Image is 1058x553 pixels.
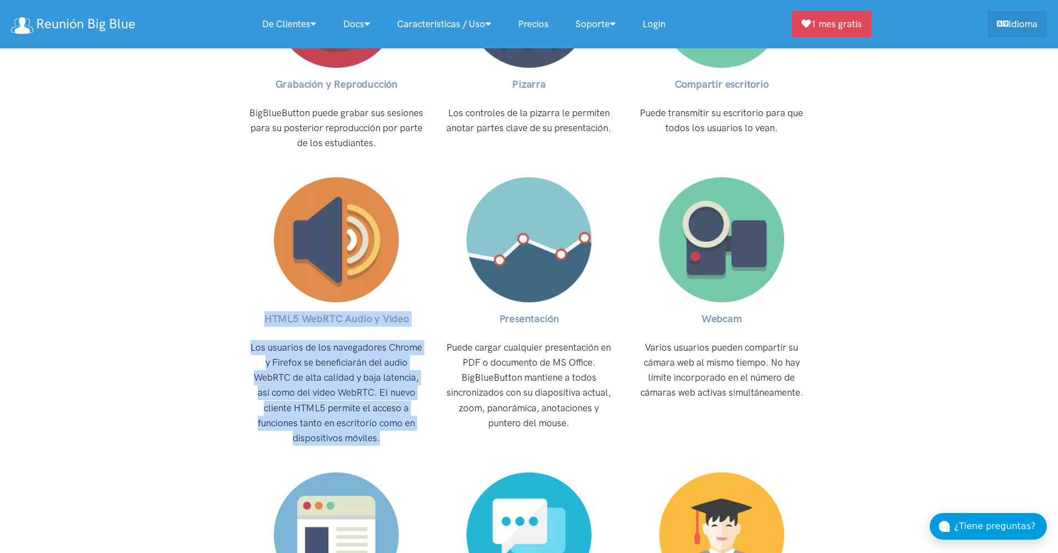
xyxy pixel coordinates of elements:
strong: Presentación [499,312,559,325]
strong: HTML5 WebRTC Audio y Video [264,312,409,325]
img: HTML5 WebRTC Audio y Video [274,177,399,302]
img: logo [11,17,33,34]
strong: Pizarra [512,78,546,91]
a: Login [629,12,679,36]
p: Puede cargar cualquier presentación en PDF o documento de MS Office. BigBlueButton mantiene a tod... [442,340,616,431]
strong: Compartir escritorio [675,78,769,91]
a: Soporte [562,12,629,36]
a: Características / uso [384,12,505,36]
strong: Grabación y Reproducción [275,78,398,91]
p: Varios usuarios pueden compartir su cámara web al mismo tiempo. No hay límite incorporado en el n... [634,340,809,401]
a: 1 mes gratis [792,11,871,37]
a: Docs [330,12,384,36]
strong: Webcam [701,312,742,325]
a: Reunión Big Blue [11,12,136,36]
img: Presentación [467,177,591,302]
a: Precios [505,12,562,36]
button: ¿Tiene preguntas? [930,513,1047,540]
img: Webcam [659,177,784,302]
div: ¿Tiene preguntas? [954,519,1047,534]
a: De clientes [249,12,330,36]
p: BigBlueButton puede grabar sus sesiones para su posterior reproducción por parte de los estudiantes. [249,106,424,151]
p: Los controles de la pizarra le permiten anotar partes clave de su presentación. [442,106,616,136]
p: Puede transmitir su escritorio para que todos los usuarios lo vean. [634,106,809,136]
p: Los usuarios de los navegadores Chrome y Firefox se beneficiarán del audio WebRTC de alta calidad... [249,340,424,446]
a: Idioma [987,11,1047,37]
